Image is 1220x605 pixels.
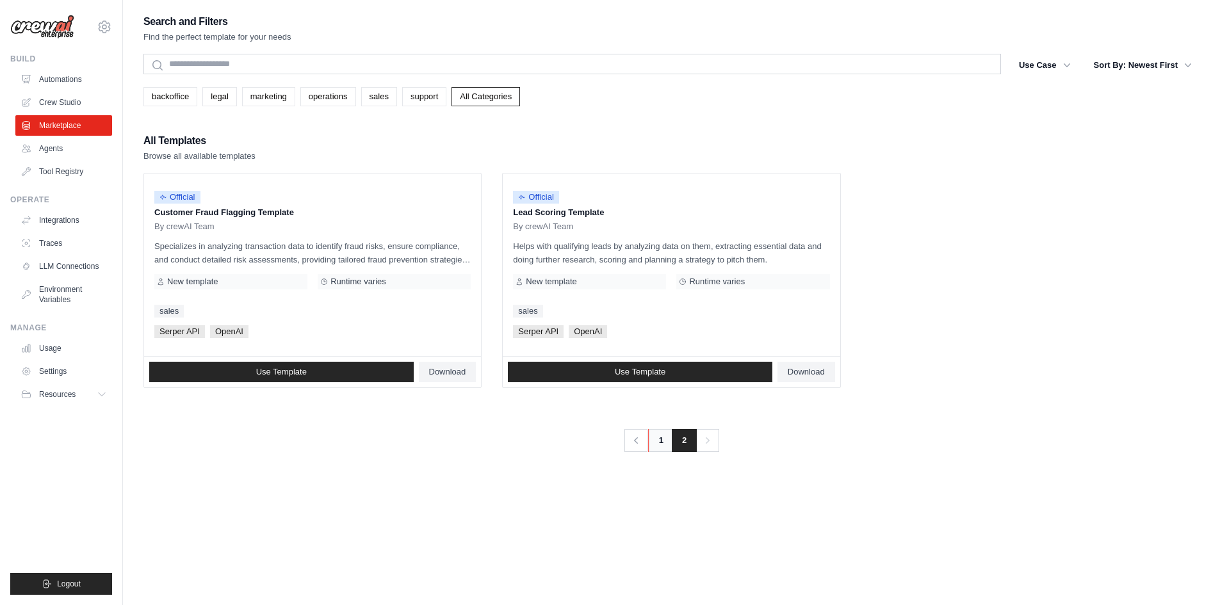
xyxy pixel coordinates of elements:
h2: Search and Filters [143,13,291,31]
a: Marketplace [15,115,112,136]
a: Use Template [149,362,414,382]
a: Download [419,362,476,382]
a: Environment Variables [15,279,112,310]
div: Operate [10,195,112,205]
span: 2 [672,429,697,452]
button: Use Case [1011,54,1078,77]
p: Browse all available templates [143,150,256,163]
a: Tool Registry [15,161,112,182]
button: Sort By: Newest First [1086,54,1200,77]
span: Serper API [513,325,564,338]
a: Settings [15,361,112,382]
a: sales [154,305,184,318]
a: Agents [15,138,112,159]
button: Resources [15,384,112,405]
span: Use Template [256,367,307,377]
button: Logout [10,573,112,595]
a: Download [777,362,835,382]
a: support [402,87,446,106]
span: New template [526,277,576,287]
a: LLM Connections [15,256,112,277]
span: Official [513,191,559,204]
a: legal [202,87,236,106]
h2: All Templates [143,132,256,150]
span: Download [788,367,825,377]
a: 1 [648,429,674,452]
div: Build [10,54,112,64]
span: Use Template [615,367,665,377]
img: Logo [10,15,74,39]
span: Runtime varies [689,277,745,287]
nav: Pagination [624,429,719,452]
a: Use Template [508,362,772,382]
span: Download [429,367,466,377]
a: sales [361,87,397,106]
span: Resources [39,389,76,399]
a: Crew Studio [15,92,112,113]
a: Usage [15,338,112,359]
span: Runtime varies [330,277,386,287]
div: Manage [10,323,112,333]
a: marketing [242,87,295,106]
span: OpenAI [569,325,607,338]
p: Lead Scoring Template [513,206,829,219]
a: Traces [15,233,112,254]
a: Integrations [15,210,112,230]
span: Serper API [154,325,205,338]
p: Find the perfect template for your needs [143,31,291,44]
span: By crewAI Team [513,222,573,232]
a: Automations [15,69,112,90]
span: Logout [57,579,81,589]
span: Official [154,191,200,204]
p: Helps with qualifying leads by analyzing data on them, extracting essential data and doing furthe... [513,239,829,266]
span: By crewAI Team [154,222,215,232]
a: operations [300,87,356,106]
span: OpenAI [210,325,248,338]
p: Customer Fraud Flagging Template [154,206,471,219]
a: sales [513,305,542,318]
a: backoffice [143,87,197,106]
p: Specializes in analyzing transaction data to identify fraud risks, ensure compliance, and conduct... [154,239,471,266]
a: All Categories [451,87,520,106]
span: New template [167,277,218,287]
